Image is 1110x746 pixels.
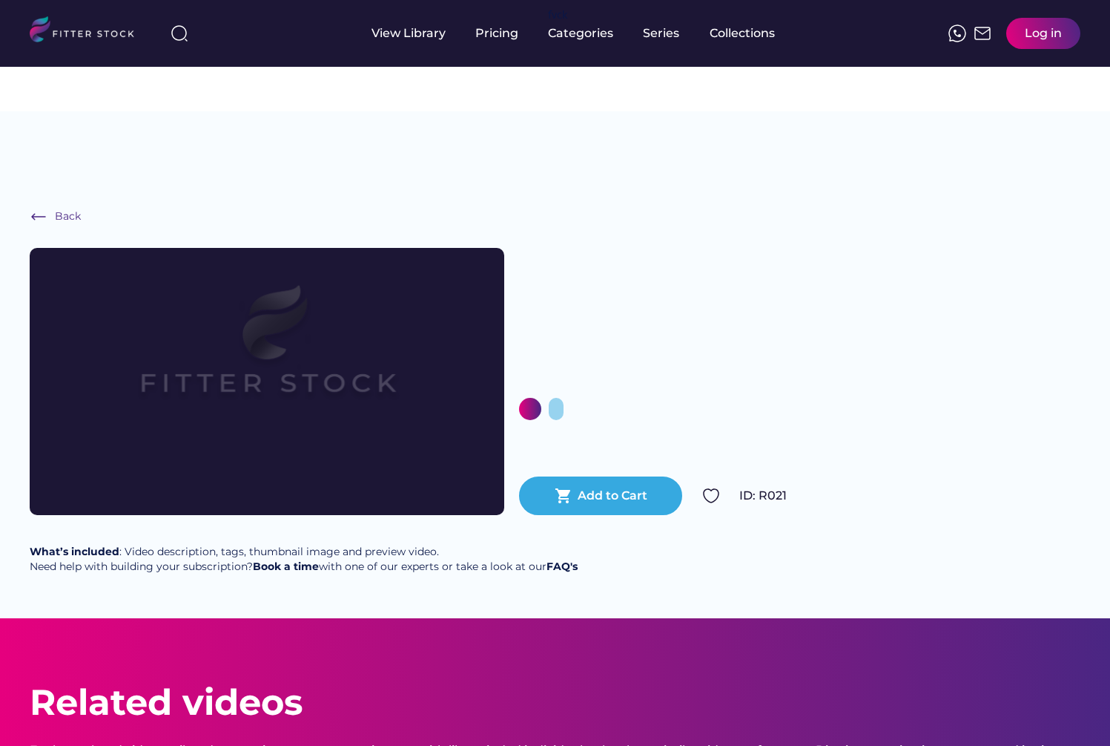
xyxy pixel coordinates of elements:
[739,488,1080,504] div: ID: R021
[30,545,578,574] div: : Video description, tags, thumbnail image and preview video. Need help with building your subscr...
[702,487,720,505] img: Group%201000002324.svg
[475,25,518,42] div: Pricing
[548,7,567,22] div: fvck
[30,16,147,47] img: LOGO.svg
[555,487,572,505] button: shopping_cart
[578,488,647,504] div: Add to Cart
[77,248,457,462] img: Frame%2079%20%281%29.svg
[948,24,966,42] img: meteor-icons_whatsapp%20%281%29.svg
[171,24,188,42] img: search-normal%203.svg
[371,25,446,42] div: View Library
[974,24,991,42] img: Frame%2051.svg
[1025,25,1062,42] div: Log in
[710,25,775,42] div: Collections
[546,560,578,573] a: FAQ's
[548,25,613,42] div: Categories
[253,560,319,573] a: Book a time
[643,25,680,42] div: Series
[55,209,81,224] div: Back
[30,208,47,226] img: Frame%20%286%29.svg
[30,678,303,727] div: Related videos
[30,545,119,558] strong: What’s included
